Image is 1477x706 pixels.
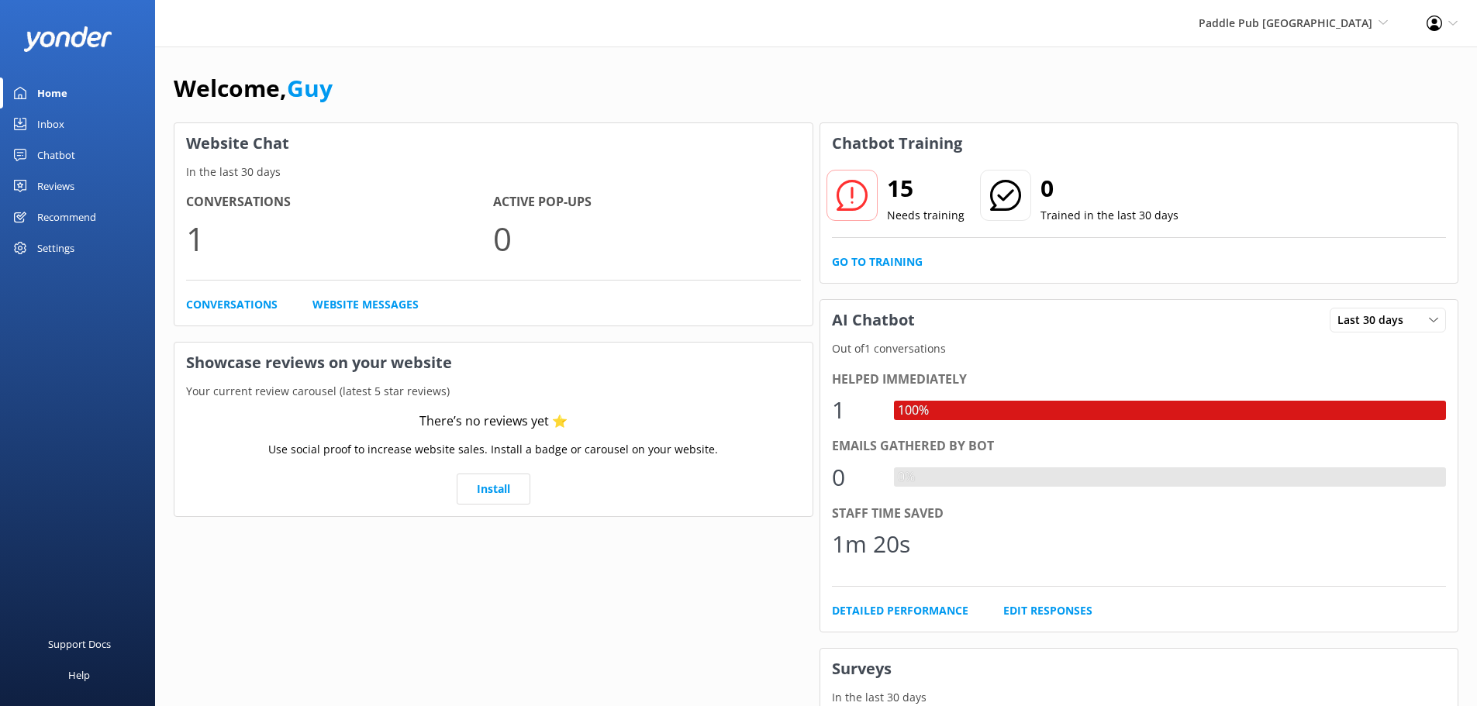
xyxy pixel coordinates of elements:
div: Helped immediately [832,370,1447,390]
h3: Chatbot Training [820,123,974,164]
a: Detailed Performance [832,602,968,619]
h3: Website Chat [174,123,813,164]
a: Edit Responses [1003,602,1092,619]
div: 0% [894,467,919,487]
div: Help [68,660,90,691]
div: 1m 20s [832,525,910,563]
h3: Showcase reviews on your website [174,343,813,383]
div: Inbox [37,108,64,139]
span: Paddle Pub [GEOGRAPHIC_DATA] [1199,15,1372,30]
h3: Surveys [820,649,1458,689]
p: In the last 30 days [174,164,813,181]
div: Emails gathered by bot [832,436,1447,456]
div: Reviews [37,170,74,201]
p: Your current review carousel (latest 5 star reviews) [174,383,813,400]
h4: Conversations [186,192,493,212]
h4: Active Pop-ups [493,192,800,212]
a: Conversations [186,296,278,313]
p: Needs training [887,207,965,224]
p: In the last 30 days [820,689,1458,706]
a: Website Messages [312,296,419,313]
h3: AI Chatbot [820,300,927,340]
h2: 0 [1040,170,1178,207]
h1: Welcome, [174,70,333,107]
div: 100% [894,401,933,421]
p: 1 [186,212,493,264]
div: Support Docs [48,629,111,660]
h2: 15 [887,170,965,207]
div: 1 [832,391,878,429]
div: Staff time saved [832,504,1447,524]
div: 0 [832,459,878,496]
div: Recommend [37,201,96,232]
p: Use social proof to increase website sales. Install a badge or carousel on your website. [268,441,718,458]
span: Last 30 days [1337,312,1413,329]
p: 0 [493,212,800,264]
div: Chatbot [37,139,75,170]
p: Out of 1 conversations [820,340,1458,357]
div: Settings [37,232,74,263]
a: Go to Training [832,253,923,270]
div: There’s no reviews yet ⭐ [419,412,568,432]
a: Install [457,474,530,505]
p: Trained in the last 30 days [1040,207,1178,224]
a: Guy [287,72,333,104]
div: Home [37,77,67,108]
img: yonder-white-logo.png [23,26,112,52]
